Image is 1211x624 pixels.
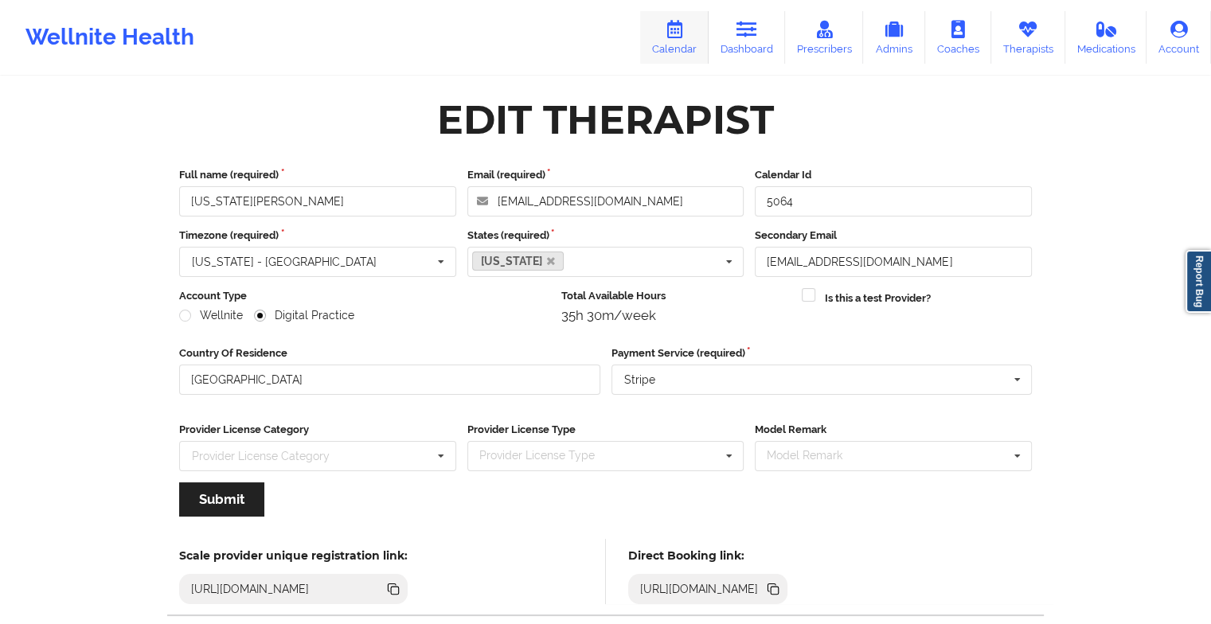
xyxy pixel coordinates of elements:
button: Submit [179,482,264,517]
a: Calendar [640,11,709,64]
label: Provider License Type [467,422,744,438]
a: Prescribers [785,11,864,64]
input: Email [755,247,1032,277]
input: Full name [179,186,456,216]
label: Calendar Id [755,167,1032,183]
label: Email (required) [467,167,744,183]
h5: Scale provider unique registration link: [179,548,408,563]
label: Model Remark [755,422,1032,438]
label: Is this a test Provider? [825,291,931,306]
label: Country Of Residence [179,345,600,361]
div: [URL][DOMAIN_NAME] [185,581,316,597]
a: Account [1147,11,1211,64]
div: Provider License Type [475,447,618,465]
label: Full name (required) [179,167,456,183]
div: Stripe [624,374,655,385]
a: Report Bug [1186,250,1211,313]
label: States (required) [467,228,744,244]
label: Wellnite [179,309,243,322]
a: Coaches [925,11,991,64]
label: Payment Service (required) [611,345,1033,361]
a: Dashboard [709,11,785,64]
div: Provider License Category [192,450,330,462]
div: Edit Therapist [437,95,774,145]
a: Admins [863,11,925,64]
div: [US_STATE] - [GEOGRAPHIC_DATA] [192,256,377,267]
div: Model Remark [763,447,865,465]
div: 35h 30m/week [561,307,791,323]
label: Timezone (required) [179,228,456,244]
div: [URL][DOMAIN_NAME] [634,581,765,597]
h5: Direct Booking link: [628,548,788,563]
input: Email address [467,186,744,216]
a: [US_STATE] [472,252,564,271]
a: Medications [1065,11,1147,64]
label: Secondary Email [755,228,1032,244]
label: Digital Practice [254,309,354,322]
label: Account Type [179,288,550,304]
label: Provider License Category [179,422,456,438]
label: Total Available Hours [561,288,791,304]
a: Therapists [991,11,1065,64]
input: Calendar Id [755,186,1032,216]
